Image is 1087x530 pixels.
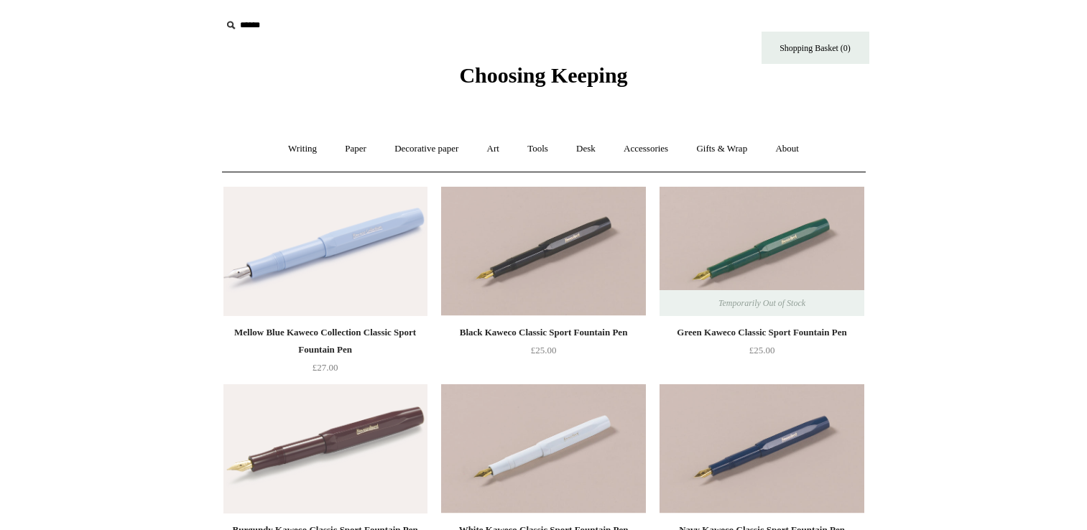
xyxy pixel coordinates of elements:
[660,384,864,513] img: Navy Kaweco Classic Sport Fountain Pen
[275,130,330,168] a: Writing
[704,290,820,316] span: Temporarily Out of Stock
[441,384,645,513] img: White Kaweco Classic Sport Fountain Pen
[381,130,471,168] a: Decorative paper
[223,384,427,513] a: Burgundy Kaweco Classic Sport Fountain Pen Burgundy Kaweco Classic Sport Fountain Pen
[660,187,864,316] img: Green Kaweco Classic Sport Fountain Pen
[223,187,427,316] a: Mellow Blue Kaweco Collection Classic Sport Fountain Pen Mellow Blue Kaweco Collection Classic Sp...
[660,324,864,383] a: Green Kaweco Classic Sport Fountain Pen £25.00
[223,187,427,316] img: Mellow Blue Kaweco Collection Classic Sport Fountain Pen
[663,324,860,341] div: Green Kaweco Classic Sport Fountain Pen
[441,187,645,316] a: Black Kaweco Classic Sport Fountain Pen Black Kaweco Classic Sport Fountain Pen
[660,384,864,513] a: Navy Kaweco Classic Sport Fountain Pen Navy Kaweco Classic Sport Fountain Pen
[474,130,512,168] a: Art
[749,345,775,355] span: £25.00
[531,345,557,355] span: £25.00
[313,362,338,373] span: £27.00
[514,130,561,168] a: Tools
[332,130,379,168] a: Paper
[611,130,681,168] a: Accessories
[227,324,424,358] div: Mellow Blue Kaweco Collection Classic Sport Fountain Pen
[660,187,864,316] a: Green Kaweco Classic Sport Fountain Pen Green Kaweco Classic Sport Fountain Pen Temporarily Out o...
[441,187,645,316] img: Black Kaweco Classic Sport Fountain Pen
[563,130,609,168] a: Desk
[762,130,812,168] a: About
[441,324,645,383] a: Black Kaweco Classic Sport Fountain Pen £25.00
[223,384,427,513] img: Burgundy Kaweco Classic Sport Fountain Pen
[762,32,869,64] a: Shopping Basket (0)
[459,63,627,87] span: Choosing Keeping
[459,75,627,85] a: Choosing Keeping
[223,324,427,383] a: Mellow Blue Kaweco Collection Classic Sport Fountain Pen £27.00
[683,130,760,168] a: Gifts & Wrap
[441,384,645,513] a: White Kaweco Classic Sport Fountain Pen White Kaweco Classic Sport Fountain Pen
[445,324,642,341] div: Black Kaweco Classic Sport Fountain Pen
